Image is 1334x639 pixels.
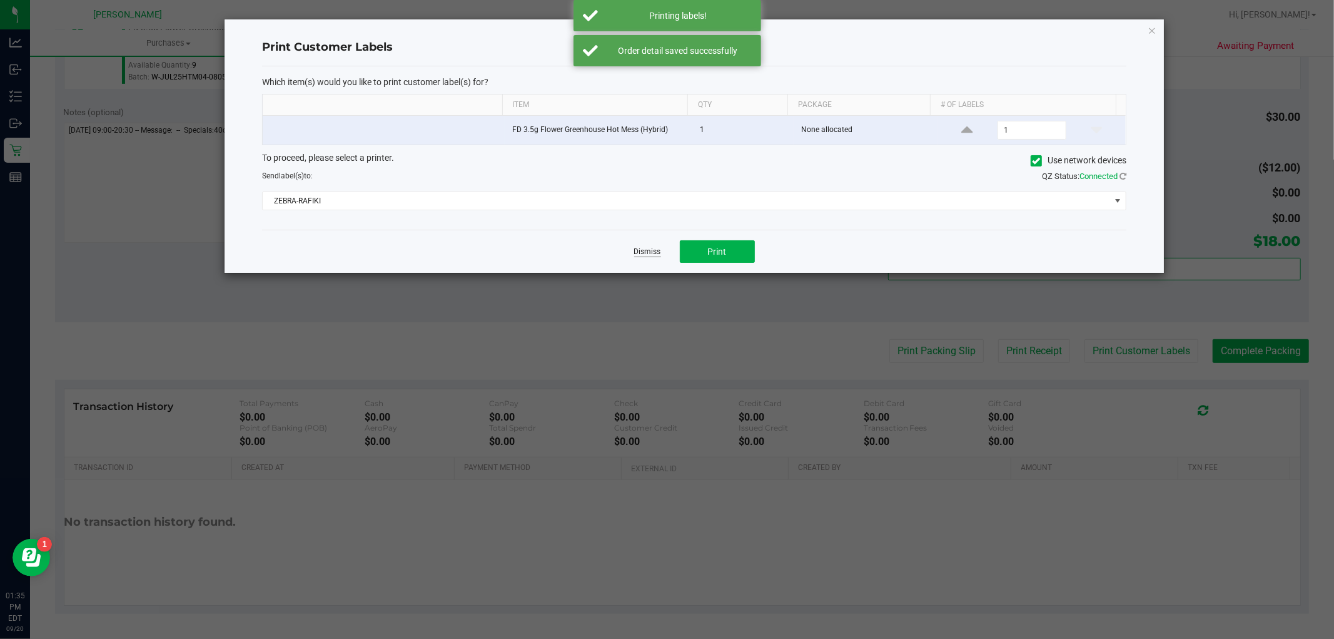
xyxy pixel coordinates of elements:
th: Item [502,95,687,116]
div: Order detail saved successfully [605,44,752,57]
th: Package [787,95,930,116]
button: Print [680,240,755,263]
span: Send to: [262,171,313,180]
th: # of labels [930,95,1115,116]
td: FD 3.5g Flower Greenhouse Hot Mess (Hybrid) [505,116,692,145]
a: Dismiss [634,247,661,257]
div: Printing labels! [605,9,752,22]
div: To proceed, please select a printer. [253,151,1136,170]
td: 1 [692,116,794,145]
span: Print [708,247,727,257]
h4: Print Customer Labels [262,39,1126,56]
iframe: Resource center unread badge [37,537,52,552]
span: label(s) [279,171,304,180]
span: ZEBRA-RAFIKI [263,192,1110,210]
td: None allocated [794,116,938,145]
p: Which item(s) would you like to print customer label(s) for? [262,76,1126,88]
iframe: Resource center [13,539,50,576]
span: QZ Status: [1042,171,1126,181]
th: Qty [687,95,787,116]
span: Connected [1079,171,1118,181]
label: Use network devices [1031,154,1126,167]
